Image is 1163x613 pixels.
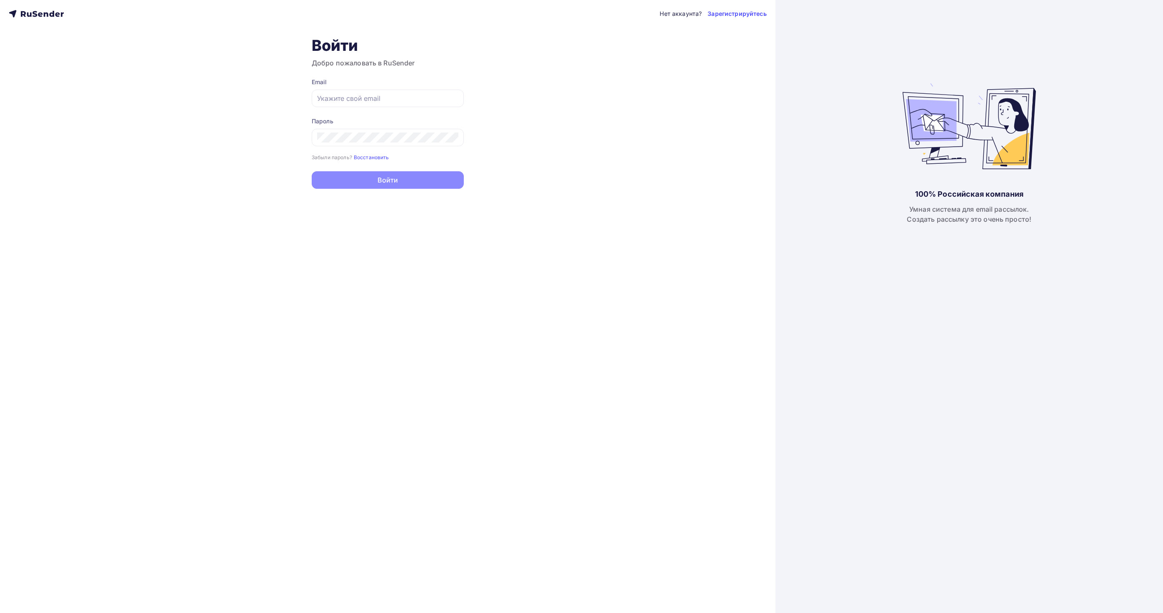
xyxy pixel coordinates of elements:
[312,58,464,68] h3: Добро пожаловать в RuSender
[312,171,464,189] button: Войти
[354,153,389,160] a: Восстановить
[317,93,458,103] input: Укажите свой email
[660,10,702,18] div: Нет аккаунта?
[907,204,1031,224] div: Умная система для email рассылок. Создать рассылку это очень просто!
[312,154,352,160] small: Забыли пароль?
[312,36,464,55] h1: Войти
[312,78,464,86] div: Email
[915,189,1023,199] div: 100% Российская компания
[708,10,766,18] a: Зарегистрируйтесь
[312,117,464,125] div: Пароль
[354,154,389,160] small: Восстановить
